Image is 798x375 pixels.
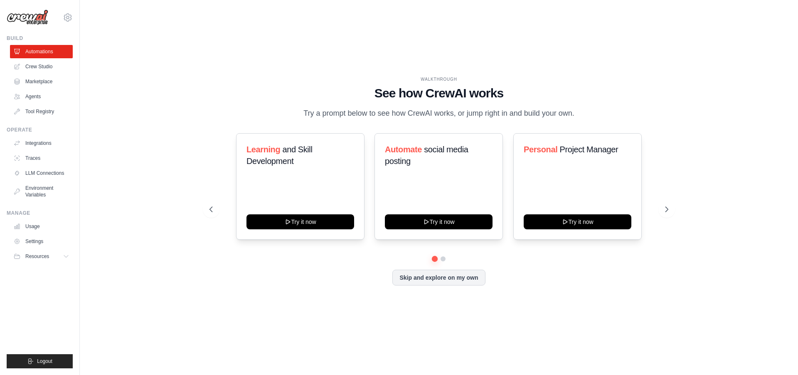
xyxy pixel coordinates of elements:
[7,127,73,133] div: Operate
[10,60,73,73] a: Crew Studio
[299,107,579,119] p: Try a prompt below to see how CrewAI works, or jump right in and build your own.
[10,220,73,233] a: Usage
[25,253,49,260] span: Resources
[7,354,73,368] button: Logout
[10,235,73,248] a: Settings
[209,86,668,101] h1: See how CrewAI works
[7,35,73,42] div: Build
[559,145,618,154] span: Project Manager
[37,358,52,365] span: Logout
[10,151,73,165] a: Traces
[10,181,73,201] a: Environment Variables
[246,214,354,229] button: Try it now
[524,145,557,154] span: Personal
[10,45,73,58] a: Automations
[10,166,73,180] a: LLM Connections
[10,105,73,118] a: Tool Registry
[10,137,73,150] a: Integrations
[385,145,422,154] span: Automate
[385,145,468,166] span: social media posting
[10,75,73,88] a: Marketplace
[246,145,280,154] span: Learning
[10,90,73,103] a: Agents
[385,214,493,229] button: Try it now
[10,250,73,263] button: Resources
[524,214,631,229] button: Try it now
[392,270,485,286] button: Skip and explore on my own
[7,210,73,216] div: Manage
[7,10,48,25] img: Logo
[246,145,312,166] span: and Skill Development
[209,76,668,82] div: WALKTHROUGH
[756,335,798,375] iframe: Chat Widget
